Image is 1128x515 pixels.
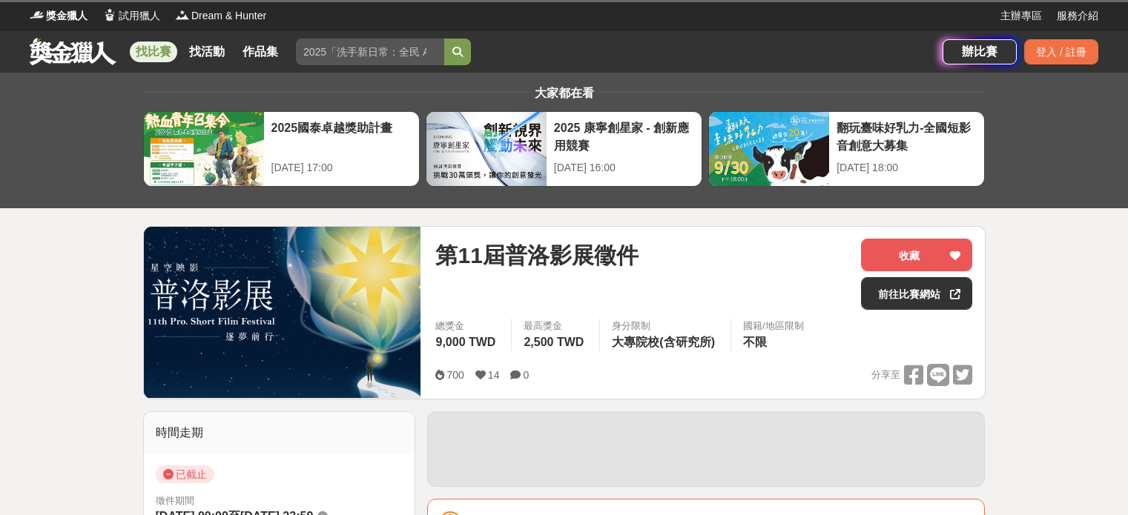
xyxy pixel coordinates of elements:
[30,7,44,22] img: Logo
[144,412,415,453] div: 時間走期
[435,319,499,333] span: 總獎金
[46,8,88,24] span: 獎金獵人
[119,8,160,24] span: 試用獵人
[743,336,767,348] span: 不限
[130,41,177,62] a: 找比賽
[156,495,194,506] span: 徵件期間
[183,41,231,62] a: 找活動
[524,336,584,348] span: 2,500 TWD
[1024,39,1098,64] div: 登入 / 註冊
[237,41,284,62] a: 作品集
[871,364,900,386] span: 分享至
[102,8,160,24] a: Logo試用獵人
[175,7,190,22] img: Logo
[837,160,977,176] div: [DATE] 18:00
[1000,8,1042,24] a: 主辦專區
[612,336,715,348] span: 大專院校(含研究所)
[523,369,529,381] span: 0
[943,39,1017,64] a: 辦比賽
[1057,8,1098,24] a: 服務介紹
[861,277,972,310] a: 前往比賽網站
[435,239,638,272] span: 第11屆普洛影展徵件
[271,119,412,153] div: 2025國泰卓越獎助計畫
[143,111,420,187] a: 2025國泰卓越獎助計畫[DATE] 17:00
[554,160,694,176] div: [DATE] 16:00
[144,227,421,398] img: Cover Image
[708,111,985,187] a: 翻玩臺味好乳力-全國短影音創意大募集[DATE] 18:00
[446,369,464,381] span: 700
[531,87,598,99] span: 大家都在看
[426,111,702,187] a: 2025 康寧創星家 - 創新應用競賽[DATE] 16:00
[435,336,495,348] span: 9,000 TWD
[191,8,266,24] span: Dream & Hunter
[488,369,500,381] span: 14
[743,319,804,333] div: 國籍/地區限制
[156,465,214,483] span: 已截止
[30,8,88,24] a: Logo獎金獵人
[296,39,444,65] input: 2025「洗手新日常：全民 ALL IN」洗手歌全台徵選
[554,119,694,153] div: 2025 康寧創星家 - 創新應用競賽
[612,319,719,333] div: 身分限制
[175,8,266,24] a: LogoDream & Hunter
[861,239,972,271] button: 收藏
[102,7,117,22] img: Logo
[524,319,587,333] span: 最高獎金
[837,119,977,153] div: 翻玩臺味好乳力-全國短影音創意大募集
[271,160,412,176] div: [DATE] 17:00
